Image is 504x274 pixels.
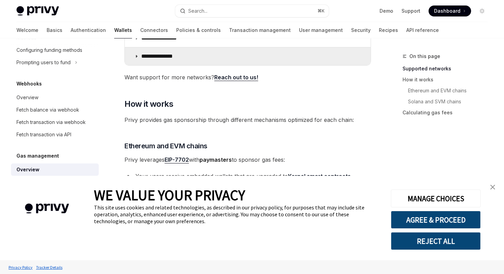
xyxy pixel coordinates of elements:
button: Open search [175,5,328,17]
a: Ethereum and EVM chains [403,85,493,96]
a: Fetch transaction via webhook [11,116,99,128]
div: Configuring funding methods [16,46,82,54]
div: Overview [16,165,39,174]
a: Reach out to us! [214,74,258,81]
a: Overview [11,91,99,104]
a: Wallets [114,22,132,38]
button: MANAGE CHOICES [391,190,481,207]
div: Fetch transaction via API [16,130,71,139]
div: Overview [16,93,38,102]
img: light logo [16,6,59,16]
a: Recipes [379,22,398,38]
button: AGREE & PROCEED [391,211,481,229]
div: Fetch balance via webhook [16,106,79,114]
span: How it works [124,99,173,110]
a: Solana and SVM chains [403,96,493,107]
button: Toggle dark mode [477,5,488,16]
button: REJECT ALL [391,232,481,250]
button: Toggle Prompting users to fund section [11,56,99,69]
a: Fetch transaction via API [11,128,99,141]
a: Privacy Policy [7,261,34,273]
img: close banner [490,185,495,190]
a: Basics [47,22,62,38]
span: ⌘ K [317,8,325,14]
a: EIP-7702 [165,156,189,163]
a: How it works [403,74,493,85]
a: Demo [380,8,393,14]
li: Your users receive embedded wallets that are upgraded to [124,171,371,181]
a: Policies & controls [176,22,221,38]
a: Configuring funding methods [11,44,99,56]
h5: Webhooks [16,80,42,88]
div: This site uses cookies and related technologies, as described in our privacy policy, for purposes... [94,204,381,225]
a: Welcome [16,22,38,38]
span: Want support for more networks? [124,72,371,82]
span: Ethereum and EVM chains [124,141,207,151]
span: On this page [409,52,440,60]
a: Connectors [140,22,168,38]
h5: Gas management [16,152,59,160]
a: close banner [486,180,500,194]
div: Prompting users to fund [16,58,71,67]
a: Supported networks [403,63,493,74]
a: Calculating gas fees [403,107,493,118]
img: company logo [10,194,84,224]
span: Privy provides gas sponsorship through different mechanisms optimized for each chain: [124,115,371,125]
strong: paymasters [200,156,232,163]
div: Search... [188,7,207,15]
a: Fetch balance via webhook [11,104,99,116]
a: Support [401,8,420,14]
a: Authentication [71,22,106,38]
a: API reference [406,22,439,38]
span: Dashboard [434,8,460,14]
a: Tracker Details [34,261,64,273]
div: Fetch transaction via webhook [16,118,86,126]
span: Privy leverages with to sponsor gas fees: [124,155,371,164]
span: WE VALUE YOUR PRIVACY [94,186,245,204]
a: Kernel smart contracts [288,173,351,180]
a: User management [299,22,343,38]
a: Overview [11,163,99,176]
a: Dashboard [429,5,471,16]
a: Transaction management [229,22,291,38]
a: Security [351,22,371,38]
